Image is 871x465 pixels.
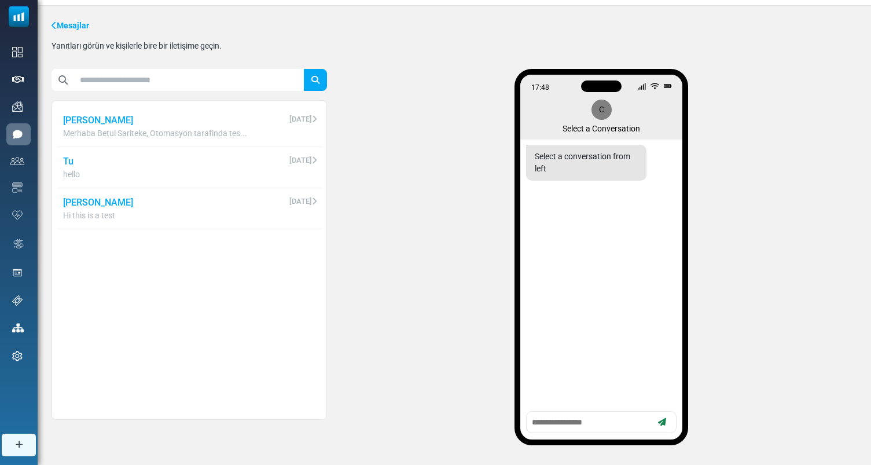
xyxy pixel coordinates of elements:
img: landing_pages.svg [12,268,23,278]
span: [DATE] [289,196,317,210]
div: 17:48 [531,82,633,90]
img: sms-icon-active.png [12,129,23,140]
img: dashboard-icon.svg [12,47,23,57]
a: [PERSON_NAME] [63,196,133,210]
img: email-templates-icon.svg [12,182,23,193]
a: [PERSON_NAME] [63,113,133,127]
span: [DATE] [289,155,317,169]
img: campaigns-icon.png [12,101,23,112]
img: mailsoftly_icon_blue_white.svg [9,6,29,27]
span: hello [63,169,317,181]
img: workflow.svg [12,237,25,251]
span: Merhaba Betul Sariteke, Otomasyon tarafinda tes... [63,127,317,140]
span: [DATE] [289,113,317,127]
div: Select a conversation from left [526,145,646,181]
div: Yanıtları görün ve kişilerle bire bir iletişime geçin. [52,41,222,50]
img: domain-health-icon.svg [12,210,23,219]
a: Tu [63,155,73,169]
img: contacts-icon.svg [10,157,24,165]
span: Hi this is a test [63,210,317,222]
img: settings-icon.svg [12,351,23,361]
a: Mesajlar [52,20,89,32]
img: support-icon.svg [12,295,23,306]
